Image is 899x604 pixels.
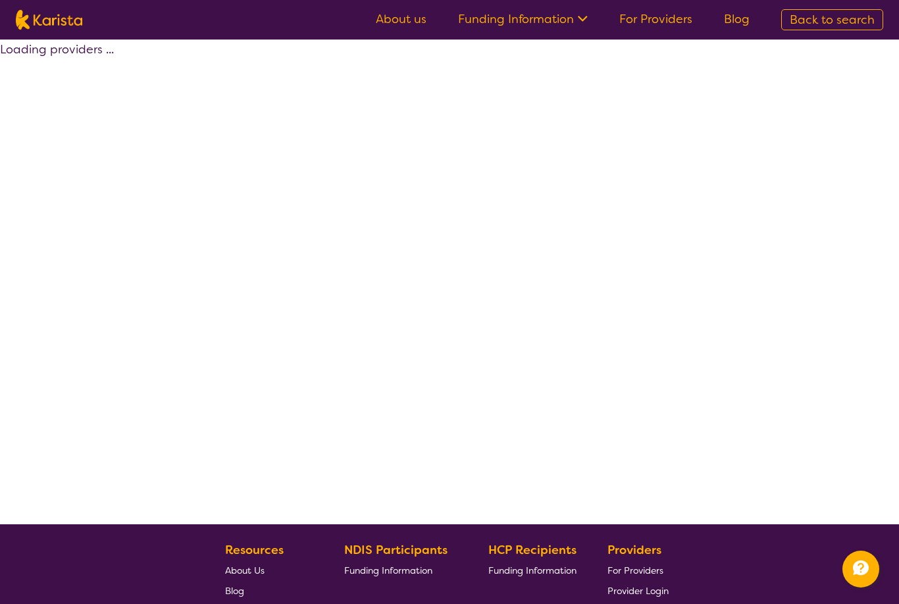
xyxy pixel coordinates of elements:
[607,580,669,601] a: Provider Login
[344,564,432,576] span: Funding Information
[225,560,313,580] a: About Us
[781,9,883,30] a: Back to search
[225,580,313,601] a: Blog
[724,11,750,27] a: Blog
[225,585,244,597] span: Blog
[376,11,426,27] a: About us
[842,551,879,588] button: Channel Menu
[619,11,692,27] a: For Providers
[225,564,265,576] span: About Us
[225,542,284,558] b: Resources
[16,10,82,30] img: Karista logo
[607,560,669,580] a: For Providers
[607,542,661,558] b: Providers
[458,11,588,27] a: Funding Information
[607,564,663,576] span: For Providers
[344,560,457,580] a: Funding Information
[607,585,669,597] span: Provider Login
[488,560,577,580] a: Funding Information
[488,564,577,576] span: Funding Information
[488,542,577,558] b: HCP Recipients
[790,12,875,28] span: Back to search
[344,542,448,558] b: NDIS Participants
